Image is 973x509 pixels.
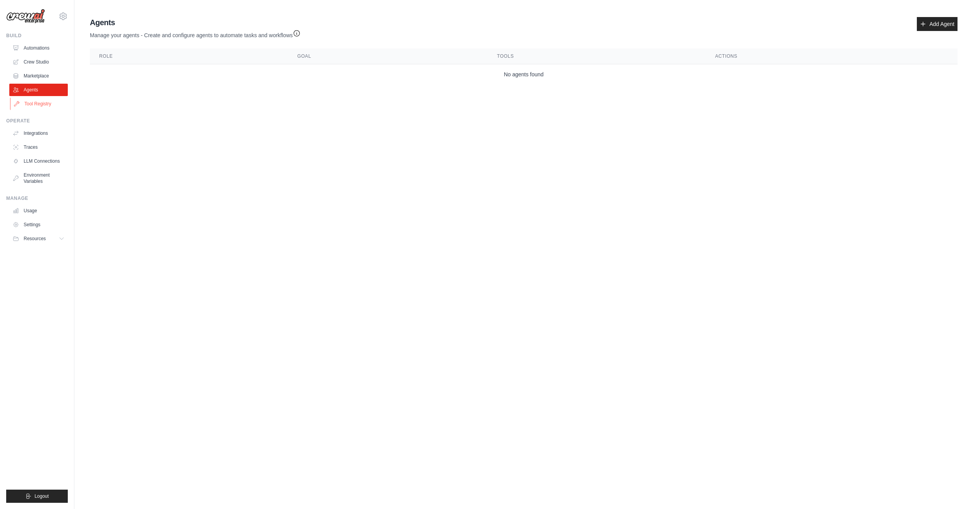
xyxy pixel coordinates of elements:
th: Goal [288,48,488,64]
a: LLM Connections [9,155,68,167]
a: Integrations [9,127,68,139]
a: Automations [9,42,68,54]
a: Usage [9,205,68,217]
button: Resources [9,232,68,245]
h2: Agents [90,17,301,28]
th: Role [90,48,288,64]
a: Settings [9,218,68,231]
span: Logout [34,493,49,499]
p: Manage your agents - Create and configure agents to automate tasks and workflows [90,28,301,39]
div: Manage [6,195,68,201]
a: Add Agent [917,17,958,31]
a: Marketplace [9,70,68,82]
span: Resources [24,236,46,242]
a: Traces [9,141,68,153]
td: No agents found [90,64,958,85]
img: Logo [6,9,45,24]
a: Environment Variables [9,169,68,187]
a: Tool Registry [10,98,69,110]
div: Operate [6,118,68,124]
a: Crew Studio [9,56,68,68]
th: Tools [488,48,706,64]
div: Build [6,33,68,39]
a: Agents [9,84,68,96]
th: Actions [706,48,958,64]
button: Logout [6,490,68,503]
